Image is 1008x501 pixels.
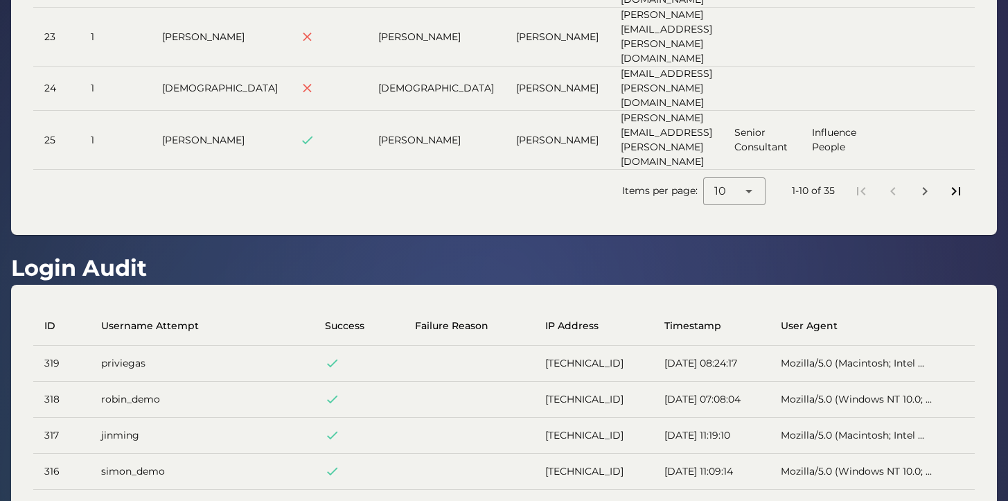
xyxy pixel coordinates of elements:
td: [TECHNICAL_ID] [534,454,653,490]
td: [PERSON_NAME] [505,67,610,111]
td: 25 [33,111,80,169]
span: Failure Reason [415,319,488,333]
td: [PERSON_NAME][EMAIL_ADDRESS][PERSON_NAME][DOMAIN_NAME] [610,111,723,169]
td: [DATE] 11:19:10 [653,418,770,454]
span: Username Attempt [101,319,199,333]
td: 1 [80,111,151,169]
span: Mozilla/5.0 (Windows NT 10.0; ... [781,393,932,405]
td: [TECHNICAL_ID] [534,346,653,382]
nav: Pagination Navigation [846,175,972,207]
span: 10 [714,183,726,200]
span: Success [325,319,364,333]
td: [PERSON_NAME] [367,111,505,169]
div: 1-10 of 35 [792,184,835,198]
span: ID [44,319,55,333]
td: [PERSON_NAME] [505,8,610,67]
span: Mozilla/5.0 (Windows NT 10.0; ... [781,465,932,477]
span: IP Address [545,319,599,333]
td: 316 [33,454,90,490]
button: Last page [944,179,969,204]
span: Items per page: [622,184,703,198]
td: [DEMOGRAPHIC_DATA] [367,67,505,111]
td: 24 [33,67,80,111]
td: 319 [33,346,90,382]
td: 318 [33,382,90,418]
td: [DATE] 11:09:14 [653,454,770,490]
td: 23 [33,8,80,67]
td: simon_demo [90,454,314,490]
td: robin_demo [90,382,314,418]
td: 1 [80,67,151,111]
span: Mozilla/5.0 (Macintosh; Intel ... [781,429,924,441]
span: User Agent [781,319,838,333]
td: [PERSON_NAME] [151,111,289,169]
span: Timestamp [664,319,721,333]
td: Influence People [801,111,886,169]
td: [DATE] 08:24:17 [653,346,770,382]
td: [PERSON_NAME] [505,111,610,169]
td: jinming [90,418,314,454]
td: Senior Consultant [723,111,801,169]
td: [TECHNICAL_ID] [534,418,653,454]
td: [PERSON_NAME][EMAIL_ADDRESS][PERSON_NAME][DOMAIN_NAME] [610,8,723,67]
h1: Login Audit [11,252,147,285]
td: [PERSON_NAME] [367,8,505,67]
td: priviegas [90,346,314,382]
td: 1 [80,8,151,67]
td: [EMAIL_ADDRESS][PERSON_NAME][DOMAIN_NAME] [610,67,723,111]
td: [PERSON_NAME] [151,8,289,67]
button: Next page [912,179,937,204]
td: [DATE] 07:08:04 [653,382,770,418]
td: [DEMOGRAPHIC_DATA] [151,67,289,111]
td: [TECHNICAL_ID] [534,382,653,418]
span: Mozilla/5.0 (Macintosh; Intel ... [781,357,924,369]
td: 317 [33,418,90,454]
